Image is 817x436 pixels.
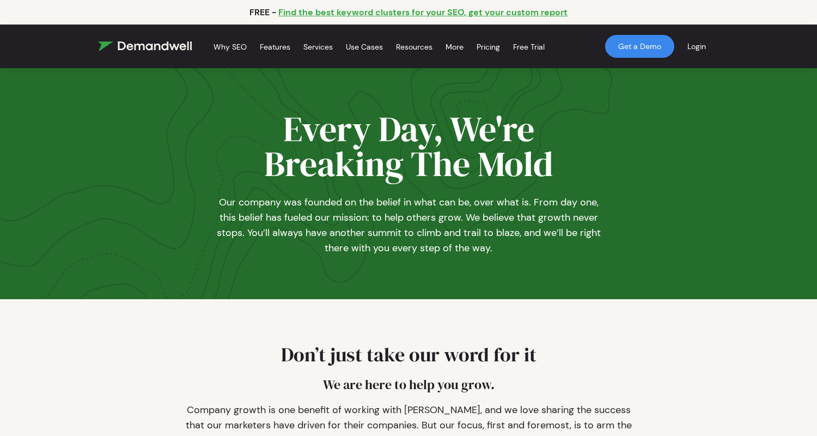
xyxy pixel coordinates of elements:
[180,376,637,402] h4: We are here to help you grow.
[513,29,545,65] a: Free Trial
[180,343,637,376] h2: Don’t just take our word for it
[212,181,605,256] p: Our company was founded on the belief in what can be, over what is. From day one, this belief has...
[214,29,247,65] a: Why SEO
[278,7,568,18] a: Find the best keyword clusters for your SEO, get your custom report
[303,29,333,65] a: Services
[605,35,674,58] a: Get a Demo
[212,112,605,181] h1: Every Day, We're Breaking The Mold
[346,29,383,65] a: Use Cases
[260,29,290,65] a: Features
[249,7,276,18] p: FREE -
[446,29,464,65] a: More
[477,29,500,65] a: Pricing
[98,41,192,51] img: Demandwell Logo
[396,29,432,65] a: Resources
[674,28,719,64] a: Login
